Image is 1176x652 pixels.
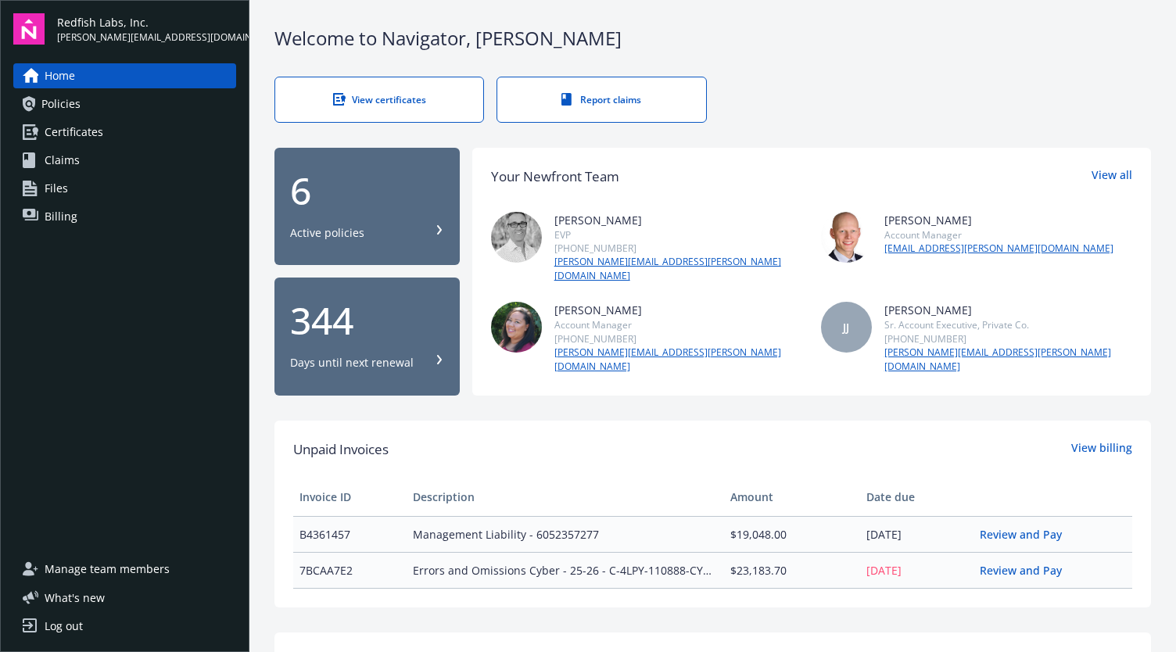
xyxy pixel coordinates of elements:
th: Amount [724,478,860,516]
a: [EMAIL_ADDRESS][PERSON_NAME][DOMAIN_NAME] [884,242,1113,256]
div: Report claims [529,93,674,106]
img: photo [821,212,872,263]
td: $23,183.70 [724,552,860,588]
a: Review and Pay [980,527,1074,542]
span: [PERSON_NAME][EMAIL_ADDRESS][DOMAIN_NAME] [57,30,236,45]
td: [DATE] [860,516,973,552]
a: View all [1092,167,1132,187]
a: [PERSON_NAME][EMAIL_ADDRESS][PERSON_NAME][DOMAIN_NAME] [554,255,802,283]
th: Invoice ID [293,478,407,516]
span: Unpaid Invoices [293,439,389,460]
div: [PERSON_NAME] [884,212,1113,228]
div: [PHONE_NUMBER] [554,332,802,346]
a: Home [13,63,236,88]
td: B4361457 [293,516,407,552]
div: Account Manager [554,318,802,331]
div: Active policies [290,225,364,241]
div: Sr. Account Executive, Private Co. [884,318,1132,331]
span: Policies [41,91,81,116]
div: Your Newfront Team [491,167,619,187]
a: Certificates [13,120,236,145]
span: Home [45,63,75,88]
div: Days until next renewal [290,355,414,371]
span: Billing [45,204,77,229]
a: Report claims [497,77,706,123]
span: JJ [843,319,849,335]
a: Files [13,176,236,201]
a: Billing [13,204,236,229]
img: navigator-logo.svg [13,13,45,45]
td: [DATE] [860,552,973,588]
a: [PERSON_NAME][EMAIL_ADDRESS][PERSON_NAME][DOMAIN_NAME] [554,346,802,374]
button: What's new [13,589,130,606]
span: Certificates [45,120,103,145]
img: photo [491,302,542,353]
span: Management Liability - 6052357277 [413,526,718,543]
a: [PERSON_NAME][EMAIL_ADDRESS][PERSON_NAME][DOMAIN_NAME] [884,346,1132,374]
a: Review and Pay [980,563,1074,578]
span: Files [45,176,68,201]
span: Errors and Omissions Cyber - 25-26 - C-4LPY-110888-CYBER-2025, Excess Liability - 25-26 - BXU-EXC... [413,562,718,579]
div: [PERSON_NAME] [554,212,802,228]
a: View billing [1071,439,1132,460]
span: Claims [45,148,80,173]
div: 344 [290,302,444,339]
div: [PHONE_NUMBER] [554,242,802,255]
div: Log out [45,614,83,639]
th: Date due [860,478,973,516]
td: $19,048.00 [724,516,860,552]
div: Account Manager [884,228,1113,242]
div: [PHONE_NUMBER] [884,332,1132,346]
div: [PERSON_NAME] [884,302,1132,318]
button: 6Active policies [274,148,460,266]
th: Description [407,478,724,516]
span: Redfish Labs, Inc. [57,14,236,30]
div: [PERSON_NAME] [554,302,802,318]
button: Redfish Labs, Inc.[PERSON_NAME][EMAIL_ADDRESS][DOMAIN_NAME] [57,13,236,45]
div: EVP [554,228,802,242]
div: 6 [290,172,444,210]
span: What ' s new [45,589,105,606]
button: 344Days until next renewal [274,278,460,396]
a: Manage team members [13,557,236,582]
div: Welcome to Navigator , [PERSON_NAME] [274,25,1151,52]
a: Policies [13,91,236,116]
td: 7BCAA7E2 [293,552,407,588]
a: View certificates [274,77,484,123]
span: Manage team members [45,557,170,582]
div: View certificates [307,93,452,106]
a: Claims [13,148,236,173]
img: photo [491,212,542,263]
